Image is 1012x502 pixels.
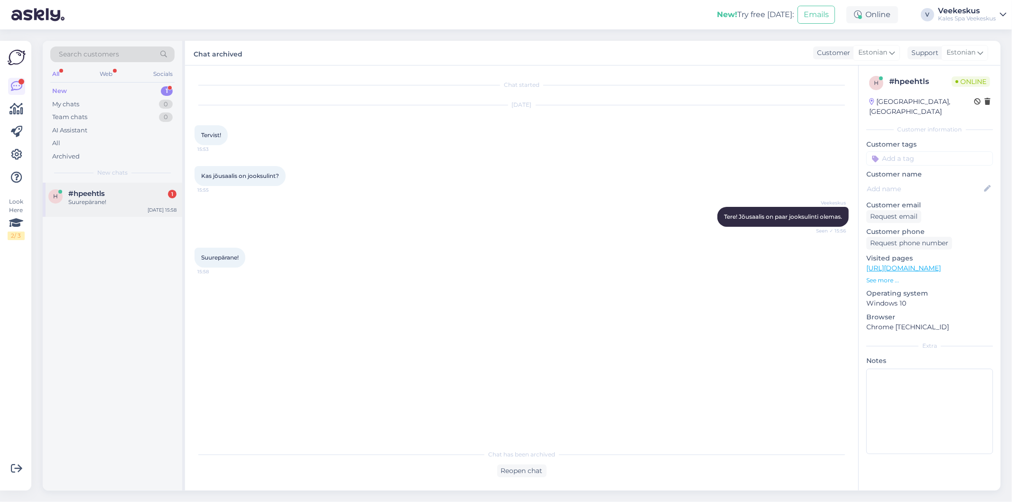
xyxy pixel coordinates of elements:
p: Operating system [866,288,993,298]
div: Request email [866,210,921,223]
span: 15:55 [197,186,233,194]
span: h [53,193,58,200]
div: [DATE] [195,101,849,109]
div: 0 [159,112,173,122]
span: Chat has been archived [488,450,555,459]
div: All [50,68,61,80]
div: [GEOGRAPHIC_DATA], [GEOGRAPHIC_DATA] [869,97,974,117]
div: Online [846,6,898,23]
div: Socials [151,68,175,80]
p: Chrome [TECHNICAL_ID] [866,322,993,332]
p: Browser [866,312,993,322]
div: 2 / 3 [8,232,25,240]
span: Seen ✓ 15:56 [810,227,846,234]
span: Search customers [59,49,119,59]
span: 15:53 [197,146,233,153]
div: Veekeskus [938,7,996,15]
p: See more ... [866,276,993,285]
b: New! [717,10,737,19]
div: # hpeehtls [889,76,952,87]
a: [URL][DOMAIN_NAME] [866,264,941,272]
span: Tervist! [201,131,221,139]
div: Chat started [195,81,849,89]
div: Try free [DATE]: [717,9,794,20]
div: 1 [161,86,173,96]
div: Support [908,48,938,58]
div: Request phone number [866,237,952,250]
span: Veekeskus [810,199,846,206]
p: Customer tags [866,139,993,149]
input: Add a tag [866,151,993,166]
p: Customer email [866,200,993,210]
div: Team chats [52,112,87,122]
p: Windows 10 [866,298,993,308]
img: Askly Logo [8,48,26,66]
span: Kas jõusaalis on jooksulint? [201,172,279,179]
div: [DATE] 15:58 [148,206,176,214]
div: Look Here [8,197,25,240]
div: Suurepärane! [68,198,176,206]
div: Reopen chat [497,465,547,477]
div: My chats [52,100,79,109]
div: AI Assistant [52,126,87,135]
div: 0 [159,100,173,109]
span: Tere! Jõusaalis on paar jooksulinti olemas. [724,213,842,220]
span: #hpeehtls [68,189,105,198]
div: Archived [52,152,80,161]
button: Emails [798,6,835,24]
a: VeekeskusKales Spa Veekeskus [938,7,1006,22]
p: Customer phone [866,227,993,237]
div: New [52,86,67,96]
label: Chat archived [194,46,242,59]
span: Online [952,76,990,87]
p: Customer name [866,169,993,179]
div: V [921,8,934,21]
div: Kales Spa Veekeskus [938,15,996,22]
span: Estonian [947,47,975,58]
div: Web [98,68,115,80]
div: Extra [866,342,993,350]
span: New chats [97,168,128,177]
div: All [52,139,60,148]
div: Customer information [866,125,993,134]
div: Customer [813,48,850,58]
span: h [874,79,879,86]
input: Add name [867,184,982,194]
span: Estonian [858,47,887,58]
div: 1 [168,190,176,198]
span: 15:58 [197,268,233,275]
p: Visited pages [866,253,993,263]
span: Suurepärane! [201,254,239,261]
p: Notes [866,356,993,366]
